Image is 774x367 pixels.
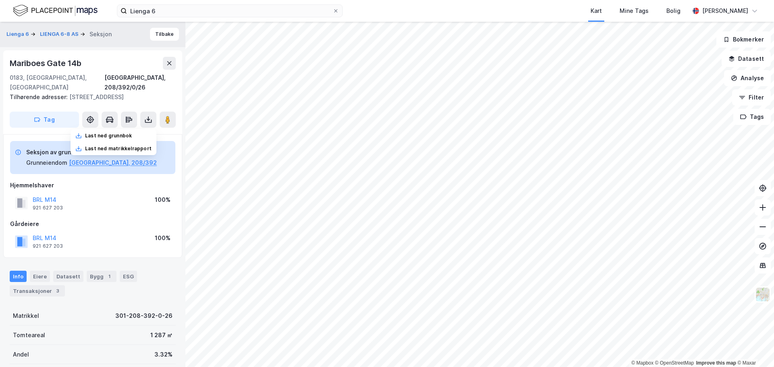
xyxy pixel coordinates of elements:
div: 1 [105,272,113,280]
a: OpenStreetMap [655,360,694,366]
div: [STREET_ADDRESS] [10,92,169,102]
div: Eiere [30,271,50,282]
span: Tilhørende adresser: [10,93,69,100]
button: Tilbake [150,28,179,41]
div: Matrikkel [13,311,39,321]
div: Seksjon [89,29,112,39]
div: Datasett [53,271,83,282]
div: 301-208-392-0-26 [115,311,173,321]
div: Grunneiendom [26,158,67,168]
button: Lienga 6 [6,30,31,38]
div: 3.32% [154,350,173,359]
div: Bygg [87,271,117,282]
img: Z [755,287,770,302]
button: Analyse [724,70,771,86]
div: Kart [591,6,602,16]
div: 0183, [GEOGRAPHIC_DATA], [GEOGRAPHIC_DATA] [10,73,104,92]
div: 100% [155,233,171,243]
div: Tomteareal [13,330,45,340]
div: Bolig [666,6,680,16]
div: Andel [13,350,29,359]
div: Seksjon av grunneiendom [26,147,157,157]
button: [GEOGRAPHIC_DATA], 208/392 [69,158,157,168]
div: ESG [120,271,137,282]
iframe: Chat Widget [734,328,774,367]
div: Last ned grunnbok [85,133,132,139]
div: Kontrollprogram for chat [734,328,774,367]
button: Datasett [722,51,771,67]
div: 1 287 ㎡ [150,330,173,340]
div: 921 627 203 [33,243,63,249]
div: Mine Tags [620,6,649,16]
div: 921 627 203 [33,205,63,211]
div: Info [10,271,27,282]
div: Transaksjoner [10,285,65,297]
button: LIENGA 6-8 AS [40,30,80,38]
input: Søk på adresse, matrikkel, gårdeiere, leietakere eller personer [127,5,333,17]
div: 3 [54,287,62,295]
img: logo.f888ab2527a4732fd821a326f86c7f29.svg [13,4,98,18]
div: Mariboes Gate 14b [10,57,83,70]
div: Hjemmelshaver [10,180,175,190]
button: Tags [733,109,771,125]
div: 100% [155,195,171,205]
a: Improve this map [696,360,736,366]
a: Mapbox [631,360,653,366]
button: Filter [732,89,771,106]
button: Tag [10,112,79,128]
div: Gårdeiere [10,219,175,229]
div: [PERSON_NAME] [702,6,748,16]
button: Bokmerker [716,31,771,48]
div: [GEOGRAPHIC_DATA], 208/392/0/26 [104,73,176,92]
div: Last ned matrikkelrapport [85,145,152,152]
